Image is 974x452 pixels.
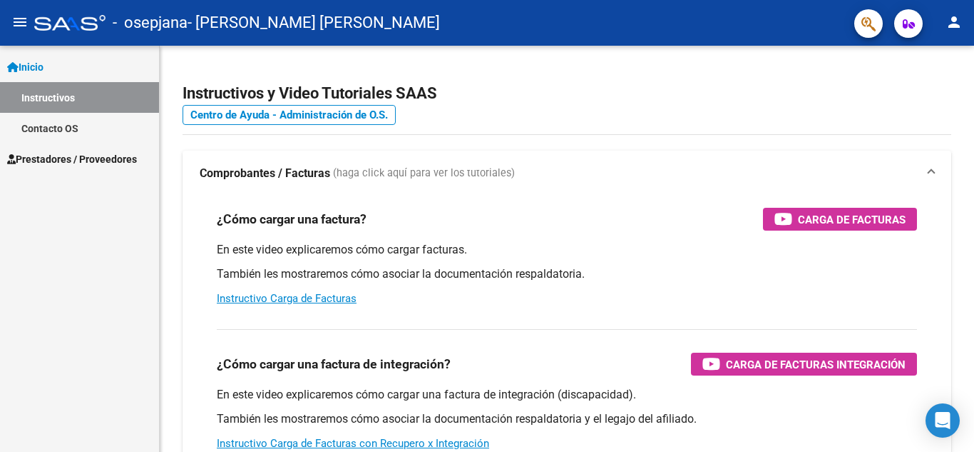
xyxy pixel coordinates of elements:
span: - [PERSON_NAME] [PERSON_NAME] [188,7,440,39]
span: Prestadores / Proveedores [7,151,137,167]
p: En este video explicaremos cómo cargar una factura de integración (discapacidad). [217,387,917,403]
strong: Comprobantes / Facturas [200,166,330,181]
button: Carga de Facturas [763,208,917,231]
div: Open Intercom Messenger [926,403,960,438]
h3: ¿Cómo cargar una factura? [217,209,366,229]
a: Instructivo Carga de Facturas [217,292,357,305]
h2: Instructivos y Video Tutoriales SAAS [183,80,951,107]
h3: ¿Cómo cargar una factura de integración? [217,354,451,374]
p: También les mostraremos cómo asociar la documentación respaldatoria. [217,266,917,282]
button: Carga de Facturas Integración [691,353,917,376]
mat-icon: menu [11,14,29,31]
a: Centro de Ayuda - Administración de O.S. [183,105,396,125]
a: Instructivo Carga de Facturas con Recupero x Integración [217,437,489,450]
mat-expansion-panel-header: Comprobantes / Facturas (haga click aquí para ver los tutoriales) [183,151,951,196]
span: Inicio [7,59,43,75]
mat-icon: person [945,14,963,31]
span: (haga click aquí para ver los tutoriales) [333,166,515,181]
span: - osepjana [113,7,188,39]
span: Carga de Facturas [798,211,906,228]
p: En este video explicaremos cómo cargar facturas. [217,242,917,258]
span: Carga de Facturas Integración [726,356,906,373]
p: También les mostraremos cómo asociar la documentación respaldatoria y el legajo del afiliado. [217,411,917,427]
